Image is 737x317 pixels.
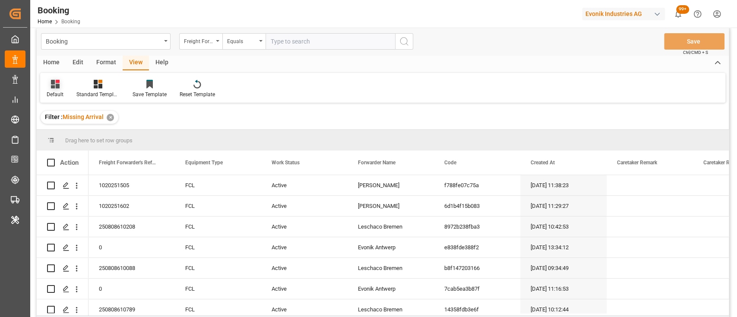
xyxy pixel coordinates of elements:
div: Press SPACE to select this row. [37,196,89,217]
div: Active [261,258,348,278]
input: Type to search [266,33,395,50]
span: Ctrl/CMD + S [683,49,708,56]
div: ✕ [107,114,114,121]
span: Missing Arrival [63,113,104,120]
div: FCL [175,258,261,278]
button: search button [395,33,413,50]
div: Edit [66,56,90,70]
div: [DATE] 09:34:49 [520,258,607,278]
div: Booking [46,35,161,46]
span: Equipment Type [185,160,223,166]
div: 0 [89,279,175,299]
div: b8f147203166 [434,258,520,278]
div: Leschaco Bremen [348,258,434,278]
div: FCL [175,217,261,237]
div: FCL [175,237,261,257]
div: [DATE] 10:42:53 [520,217,607,237]
div: Action [60,159,79,166]
div: Press SPACE to select this row. [37,237,89,258]
div: Reset Template [180,91,215,98]
div: Evonik Industries AG [582,8,665,20]
span: Forwarder Name [358,160,395,166]
div: Active [261,175,348,195]
div: Active [261,237,348,257]
div: Help [149,56,175,70]
div: Leschaco Bremen [348,217,434,237]
span: Drag here to set row groups [65,137,133,144]
div: Active [261,279,348,299]
span: Code [444,160,456,166]
div: e838fde388f2 [434,237,520,257]
div: Press SPACE to select this row. [37,279,89,299]
button: open menu [179,33,222,50]
div: Press SPACE to select this row. [37,175,89,196]
button: show 100 new notifications [668,4,688,24]
div: Standard Templates [76,91,120,98]
div: Booking [38,4,80,17]
button: Help Center [688,4,707,24]
div: f788fe07c75a [434,175,520,195]
div: 1020251602 [89,196,175,216]
div: [DATE] 11:16:53 [520,279,607,299]
button: Save [664,33,724,50]
div: Evonik Antwerp [348,237,434,257]
div: 7cab5ea3b87f [434,279,520,299]
span: Work Status [272,160,300,166]
div: [DATE] 11:38:23 [520,175,607,195]
span: Caretaker Remark [617,160,657,166]
div: Active [261,217,348,237]
div: Press SPACE to select this row. [37,258,89,279]
span: 99+ [676,5,689,14]
button: open menu [222,33,266,50]
div: Save Template [133,91,167,98]
div: 250808610208 [89,217,175,237]
button: open menu [41,33,171,50]
span: Freight Forwarder's Reference No. [99,160,157,166]
div: Home [37,56,66,70]
span: Filter : [45,113,63,120]
div: 6d1b4f15b083 [434,196,520,216]
div: Freight Forwarder's Reference No. [184,35,213,45]
div: FCL [175,175,261,195]
div: FCL [175,279,261,299]
div: [PERSON_NAME] [348,196,434,216]
div: 8972b238fba3 [434,217,520,237]
div: View [123,56,149,70]
div: Active [261,196,348,216]
div: [DATE] 11:29:27 [520,196,607,216]
div: [PERSON_NAME] [348,175,434,195]
div: Press SPACE to select this row. [37,217,89,237]
div: Format [90,56,123,70]
span: Created At [531,160,555,166]
div: Equals [227,35,256,45]
div: FCL [175,196,261,216]
div: 250808610088 [89,258,175,278]
div: Default [47,91,63,98]
a: Home [38,19,52,25]
div: Evonik Antwerp [348,279,434,299]
button: Evonik Industries AG [582,6,668,22]
div: 1020251505 [89,175,175,195]
div: [DATE] 13:34:12 [520,237,607,257]
div: 0 [89,237,175,257]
